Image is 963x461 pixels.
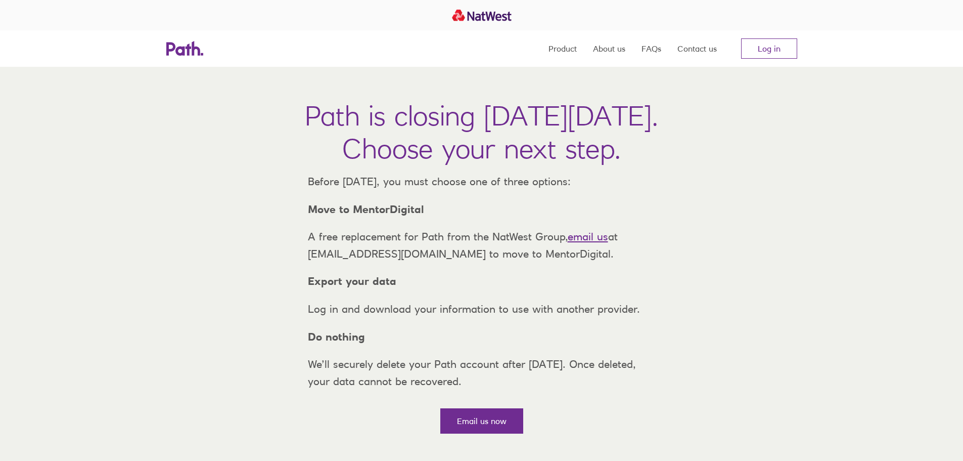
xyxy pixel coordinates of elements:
[548,30,577,67] a: Product
[300,228,664,262] p: A free replacement for Path from the NatWest Group, at [EMAIL_ADDRESS][DOMAIN_NAME] to move to Me...
[641,30,661,67] a: FAQs
[300,301,664,318] p: Log in and download your information to use with another provider.
[300,173,664,190] p: Before [DATE], you must choose one of three options:
[308,203,424,216] strong: Move to MentorDigital
[305,99,658,165] h1: Path is closing [DATE][DATE]. Choose your next step.
[308,330,365,343] strong: Do nothing
[741,38,797,59] a: Log in
[568,230,608,243] a: email us
[677,30,717,67] a: Contact us
[440,408,523,434] a: Email us now
[300,356,664,390] p: We’ll securely delete your Path account after [DATE]. Once deleted, your data cannot be recovered.
[593,30,625,67] a: About us
[308,275,396,287] strong: Export your data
